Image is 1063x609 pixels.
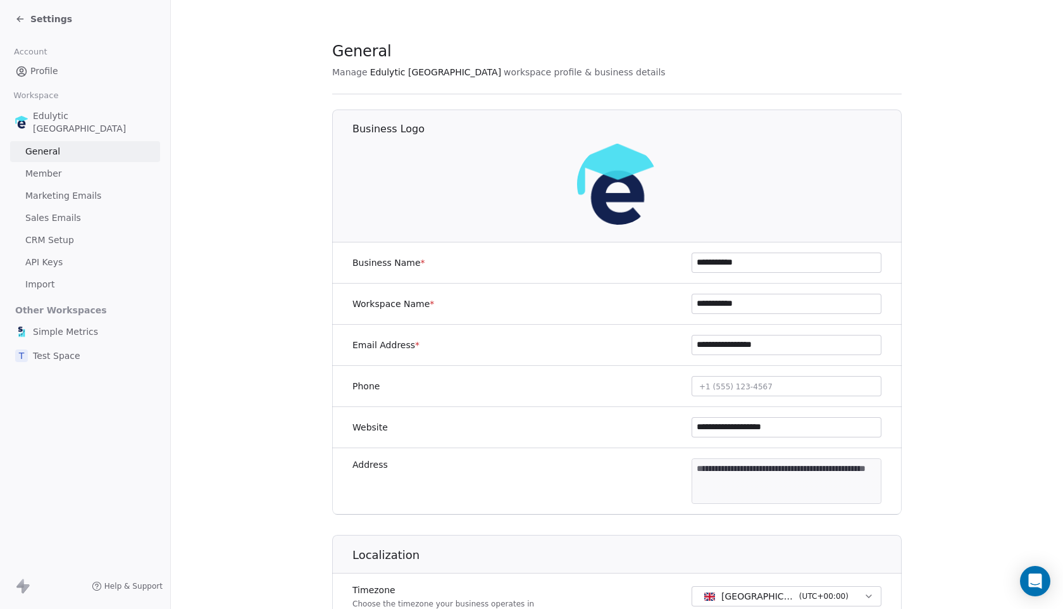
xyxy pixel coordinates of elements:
span: Profile [30,65,58,78]
label: Email Address [352,339,420,351]
span: Other Workspaces [10,300,112,320]
img: sm-oviond-logo.png [15,325,28,338]
span: ( UTC+00:00 ) [799,591,849,602]
label: Address [352,458,388,471]
a: CRM Setup [10,230,160,251]
span: Manage [332,66,368,78]
h1: Business Logo [352,122,902,136]
span: T [15,349,28,362]
span: workspace profile & business details [504,66,666,78]
span: Settings [30,13,72,25]
button: [GEOGRAPHIC_DATA] - GMT(UTC+00:00) [692,586,881,606]
label: Phone [352,380,380,392]
span: Edulytic [GEOGRAPHIC_DATA] [370,66,501,78]
span: General [332,42,392,61]
button: +1 (555) 123-4567 [692,376,881,396]
p: Choose the timezone your business operates in [352,599,534,609]
a: Import [10,274,160,295]
span: General [25,145,60,158]
span: Workspace [8,86,64,105]
span: Marketing Emails [25,189,101,203]
a: Member [10,163,160,184]
a: API Keys [10,252,160,273]
span: +1 (555) 123-4567 [699,382,773,391]
h1: Localization [352,548,902,563]
span: Import [25,278,54,291]
a: General [10,141,160,162]
img: edulytic-mark-retina.png [577,144,658,225]
a: Sales Emails [10,208,160,229]
label: Timezone [352,584,534,596]
span: Member [25,167,62,180]
label: Website [352,421,388,434]
a: Help & Support [92,581,163,591]
span: API Keys [25,256,63,269]
span: Edulytic [GEOGRAPHIC_DATA] [33,110,155,135]
a: Profile [10,61,160,82]
label: Business Name [352,256,425,269]
span: Sales Emails [25,211,81,225]
span: CRM Setup [25,234,74,247]
a: Marketing Emails [10,185,160,206]
span: Account [8,42,53,61]
span: Test Space [33,349,80,362]
img: edulytic-mark-retina.png [15,116,28,129]
a: Settings [15,13,72,25]
label: Workspace Name [352,298,434,310]
span: Help & Support [104,581,163,591]
span: [GEOGRAPHIC_DATA] - GMT [721,590,794,603]
span: Simple Metrics [33,325,98,338]
div: Open Intercom Messenger [1020,566,1050,596]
